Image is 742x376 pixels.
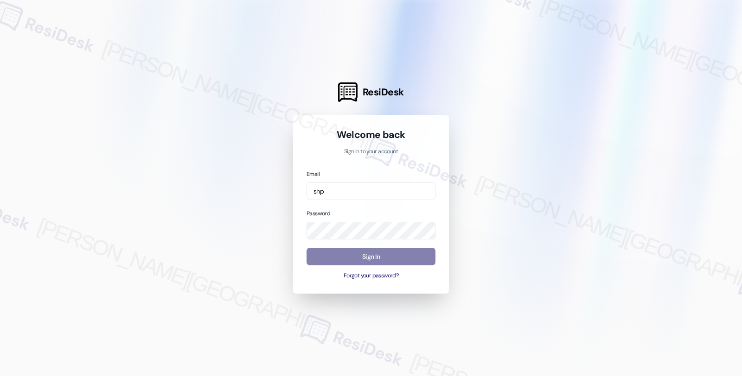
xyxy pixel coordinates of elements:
[307,128,435,141] h1: Welcome back
[338,82,358,102] img: ResiDesk Logo
[307,272,435,280] button: Forgot your password?
[307,182,435,201] input: name@example.com
[307,148,435,156] p: Sign in to your account
[307,210,330,217] label: Password
[307,248,435,266] button: Sign In
[363,86,404,99] span: ResiDesk
[307,170,320,178] label: Email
